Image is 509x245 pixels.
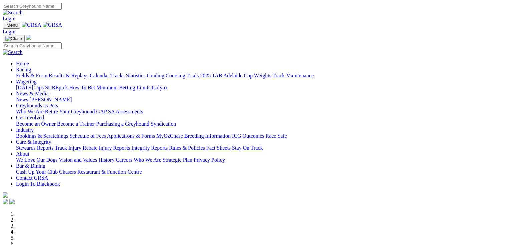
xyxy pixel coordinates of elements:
[16,145,506,151] div: Care & Integrity
[16,73,47,78] a: Fields & Form
[16,175,48,181] a: Contact GRSA
[16,67,31,72] a: Racing
[69,85,95,90] a: How To Bet
[59,157,97,163] a: Vision and Values
[3,29,15,34] a: Login
[16,133,68,139] a: Bookings & Scratchings
[3,22,20,29] button: Toggle navigation
[16,97,28,102] a: News
[200,73,253,78] a: 2025 TAB Adelaide Cup
[49,73,88,78] a: Results & Replays
[90,73,109,78] a: Calendar
[16,181,60,187] a: Login To Blackbook
[3,192,8,198] img: logo-grsa-white.png
[5,36,22,41] img: Close
[16,151,29,157] a: About
[59,169,142,175] a: Chasers Restaurant & Function Centre
[55,145,97,151] a: Track Injury Rebate
[43,22,62,28] img: GRSA
[16,85,506,91] div: Wagering
[232,145,263,151] a: Stay On Track
[96,121,149,127] a: Purchasing a Greyhound
[16,109,506,115] div: Greyhounds as Pets
[184,133,231,139] a: Breeding Information
[126,73,146,78] a: Statistics
[69,133,106,139] a: Schedule of Fees
[3,49,23,55] img: Search
[110,73,125,78] a: Tracks
[3,199,8,204] img: facebook.svg
[16,121,56,127] a: Become an Owner
[169,145,205,151] a: Rules & Policies
[45,85,68,90] a: SUREpick
[16,61,29,66] a: Home
[16,169,58,175] a: Cash Up Your Club
[16,157,57,163] a: We Love Our Dogs
[16,91,49,96] a: News & Media
[96,85,150,90] a: Minimum Betting Limits
[147,73,164,78] a: Grading
[16,139,51,145] a: Care & Integrity
[265,133,287,139] a: Race Safe
[16,109,44,114] a: Who We Are
[16,121,506,127] div: Get Involved
[163,157,192,163] a: Strategic Plan
[96,109,143,114] a: GAP SA Assessments
[16,115,44,120] a: Get Involved
[98,157,114,163] a: History
[152,85,168,90] a: Isolynx
[16,85,44,90] a: [DATE] Tips
[3,42,62,49] input: Search
[16,97,506,103] div: News & Media
[194,157,225,163] a: Privacy Policy
[3,10,23,16] img: Search
[206,145,231,151] a: Fact Sheets
[7,23,18,28] span: Menu
[9,199,15,204] img: twitter.svg
[254,73,271,78] a: Weights
[131,145,168,151] a: Integrity Reports
[151,121,176,127] a: Syndication
[16,73,506,79] div: Racing
[16,163,45,169] a: Bar & Dining
[57,121,95,127] a: Become a Trainer
[3,16,15,21] a: Login
[273,73,314,78] a: Track Maintenance
[166,73,185,78] a: Coursing
[232,133,264,139] a: ICG Outcomes
[107,133,155,139] a: Applications & Forms
[16,103,58,108] a: Greyhounds as Pets
[116,157,132,163] a: Careers
[3,3,62,10] input: Search
[16,79,37,84] a: Wagering
[156,133,183,139] a: MyOzChase
[3,35,25,42] button: Toggle navigation
[99,145,130,151] a: Injury Reports
[45,109,95,114] a: Retire Your Greyhound
[29,97,72,102] a: [PERSON_NAME]
[16,169,506,175] div: Bar & Dining
[16,157,506,163] div: About
[134,157,161,163] a: Who We Are
[16,145,53,151] a: Stewards Reports
[16,127,34,133] a: Industry
[16,133,506,139] div: Industry
[186,73,199,78] a: Trials
[26,35,31,40] img: logo-grsa-white.png
[22,22,41,28] img: GRSA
